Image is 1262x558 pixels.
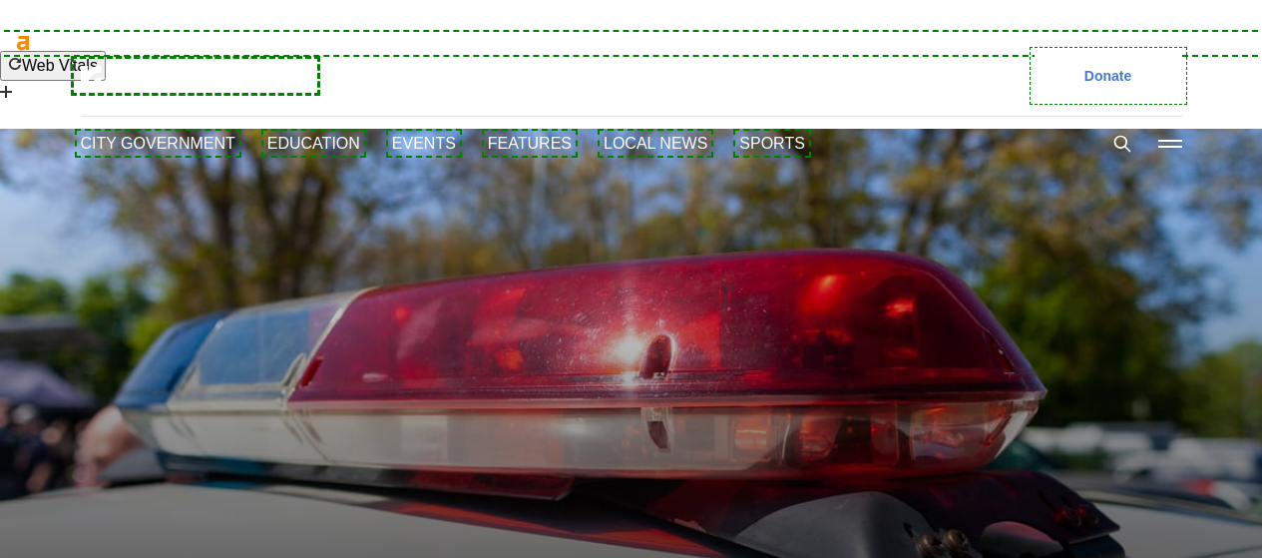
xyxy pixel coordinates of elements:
a: Features [478,132,556,155]
img: The Richmonder [81,66,310,86]
a: Events [387,132,446,155]
a: Sports [718,132,779,155]
iframe: portal-trigger [1092,460,1262,558]
a: Local News [588,132,686,155]
a: Education [262,132,355,155]
button: Search this site [1107,129,1137,159]
a: City Government [81,132,230,155]
a: Donate [1035,52,1182,100]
